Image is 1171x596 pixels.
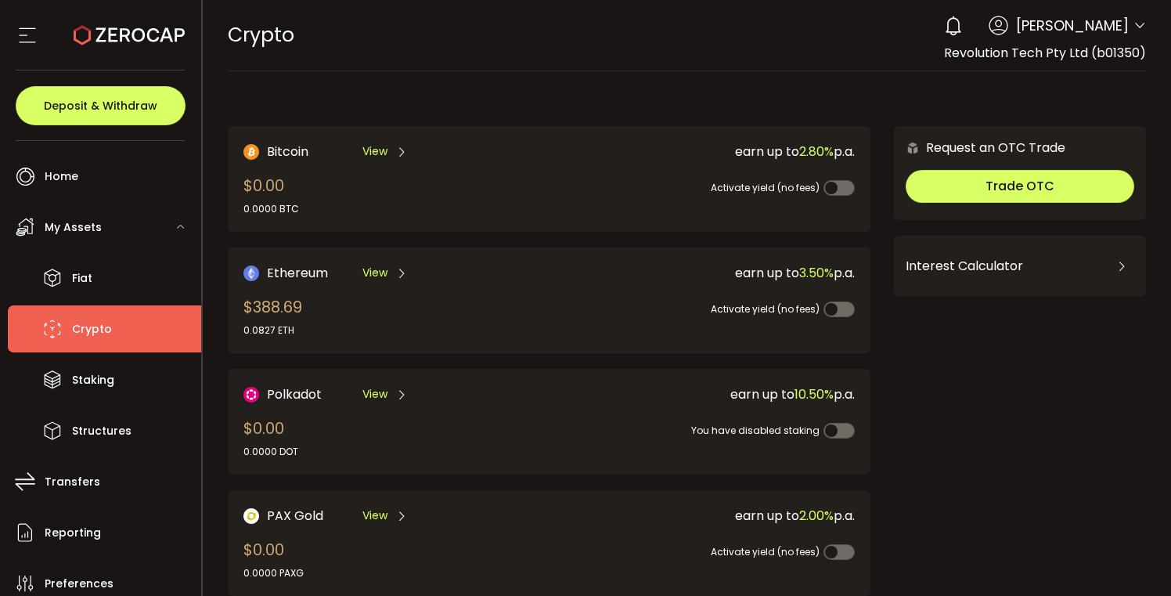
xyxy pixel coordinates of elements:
span: Revolution Tech Pty Ltd (b01350) [944,44,1146,62]
span: Trade OTC [985,177,1054,195]
span: Crypto [228,21,294,49]
span: PAX Gold [267,506,323,526]
img: PAX Gold [243,508,259,524]
span: Bitcoin [267,142,308,161]
img: DOT [243,387,259,403]
div: Interest Calculator [906,247,1134,285]
span: Home [45,165,78,188]
span: 3.50% [799,264,834,282]
div: $388.69 [243,295,302,338]
div: earn up to p.a. [549,263,855,283]
span: Ethereum [267,263,328,283]
img: Bitcoin [243,144,259,160]
span: Reporting [45,522,101,544]
span: My Assets [45,216,102,239]
span: View [362,386,387,403]
span: 2.00% [799,507,834,525]
div: earn up to p.a. [549,142,855,161]
div: 0.0827 ETH [243,323,302,338]
span: Activate yield (no fees) [711,181,820,194]
span: Structures [72,420,132,442]
span: You have disabled staking [691,424,820,437]
span: Polkadot [267,385,322,404]
img: Ethereum [243,265,259,281]
span: 10.50% [794,385,834,403]
span: Transfers [45,471,100,493]
span: Deposit & Withdraw [44,100,157,111]
div: $0.00 [243,174,299,216]
div: earn up to p.a. [549,385,855,404]
div: 0.0000 PAXG [243,566,304,580]
div: $0.00 [243,417,298,459]
div: earn up to p.a. [549,506,855,526]
span: Crypto [72,318,112,341]
span: Preferences [45,573,113,595]
div: Request an OTC Trade [894,138,1065,157]
div: $0.00 [243,538,304,580]
span: Activate yield (no fees) [711,545,820,558]
span: View [362,265,387,281]
span: View [362,508,387,524]
iframe: Chat Widget [1093,521,1171,596]
div: 0.0000 DOT [243,445,298,459]
span: 2.80% [799,143,834,161]
button: Trade OTC [906,170,1134,203]
div: 0.0000 BTC [243,202,299,216]
span: Staking [72,369,114,392]
button: Deposit & Withdraw [16,86,186,125]
span: Activate yield (no fees) [711,302,820,316]
span: Fiat [72,267,92,290]
span: [PERSON_NAME] [1016,15,1129,36]
img: 6nGpN7MZ9FLuBP83NiajKbTRY4UzlzQtBKtCrLLspmCkSvCZHBKvY3NxgQaT5JnOQREvtQ257bXeeSTueZfAPizblJ+Fe8JwA... [906,141,920,155]
span: View [362,143,387,160]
